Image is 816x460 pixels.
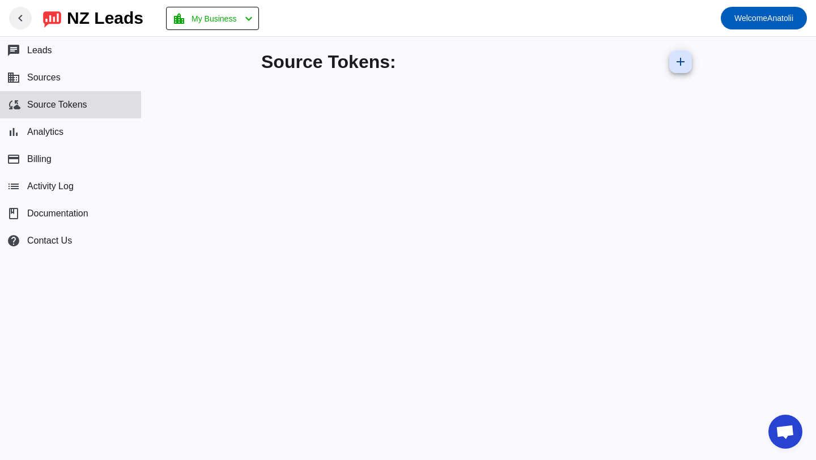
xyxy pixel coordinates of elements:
span: Leads [27,45,52,56]
mat-icon: list [7,180,20,193]
mat-icon: location_city [172,12,186,25]
mat-icon: chevron_left [242,12,256,25]
button: My Business [166,7,259,30]
mat-icon: help [7,234,20,248]
img: logo [43,8,61,28]
span: Analytics [27,127,63,137]
span: Billing [27,154,52,164]
span: Contact Us [27,236,72,246]
button: WelcomeAnatolii [721,7,807,29]
span: Source Tokens [27,100,87,110]
mat-icon: add [674,55,687,69]
h1: Source Tokens: [261,52,396,73]
div: NZ Leads [67,10,143,26]
mat-icon: bar_chart [7,125,20,139]
span: Activity Log [27,181,74,191]
span: My Business [192,11,236,27]
span: Welcome [734,14,767,23]
span: Anatolii [734,10,793,26]
mat-icon: payment [7,152,20,166]
span: Sources [27,73,61,83]
mat-icon: cloud_sync [7,98,20,112]
span: book [7,207,20,220]
a: Open chat [768,415,802,449]
mat-icon: chevron_left [14,11,27,25]
mat-icon: business [7,71,20,84]
span: Documentation [27,208,88,219]
mat-icon: chat [7,44,20,57]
